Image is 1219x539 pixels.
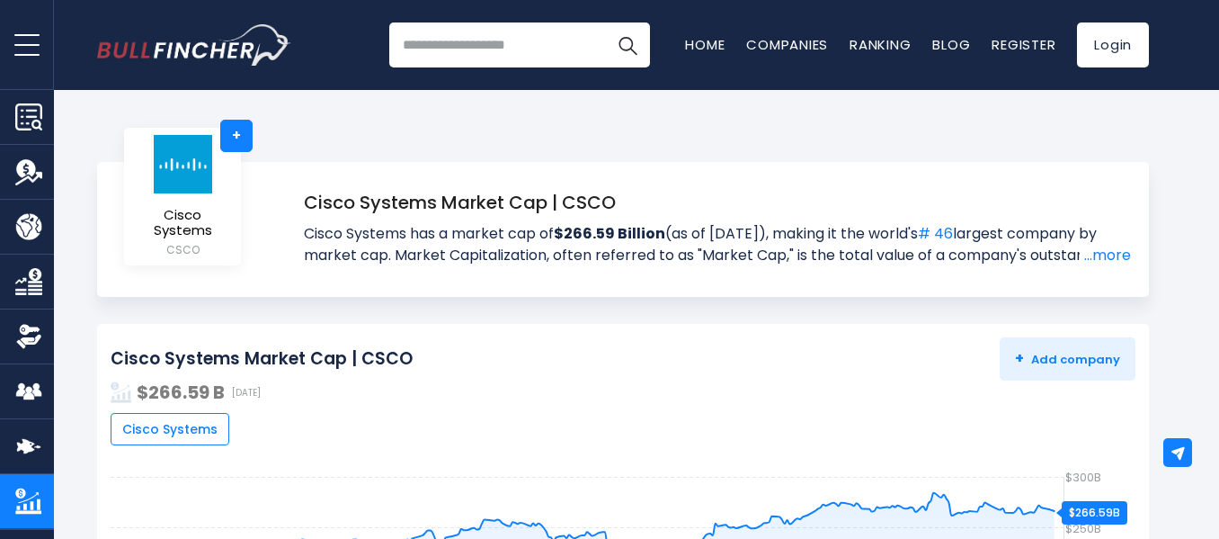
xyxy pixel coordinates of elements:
span: Cisco Systems [138,208,227,238]
a: Go to homepage [97,24,290,66]
img: Ownership [15,323,42,350]
strong: + [1015,348,1024,369]
span: Cisco Systems [122,421,218,437]
small: CSCO [138,242,227,258]
img: Bullfincher logo [97,24,291,66]
a: Register [992,35,1055,54]
a: Home [685,35,725,54]
span: [DATE] [232,387,261,399]
a: Login [1077,22,1149,67]
a: ...more [1080,245,1131,266]
a: Ranking [850,35,911,54]
a: + [220,120,253,152]
strong: $266.59 B [137,380,225,405]
span: Add company [1015,351,1120,367]
text: $250B [1065,520,1101,537]
span: Cisco Systems has a market cap of (as of [DATE]), making it the world's largest company by market... [304,223,1131,266]
strong: $266.59 Billion [554,223,665,244]
button: Search [605,22,650,67]
div: $266.59B [1062,501,1127,525]
a: Blog [932,35,970,54]
h2: Cisco Systems Market Cap | CSCO [111,348,413,371]
img: logo [151,134,214,194]
text: $300B [1065,469,1101,486]
a: Cisco Systems CSCO [138,133,227,260]
a: Companies [746,35,828,54]
button: +Add company [1000,337,1135,381]
h1: Cisco Systems Market Cap | CSCO [304,189,1131,216]
img: addasd [111,382,132,403]
a: # 46 [918,223,953,244]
